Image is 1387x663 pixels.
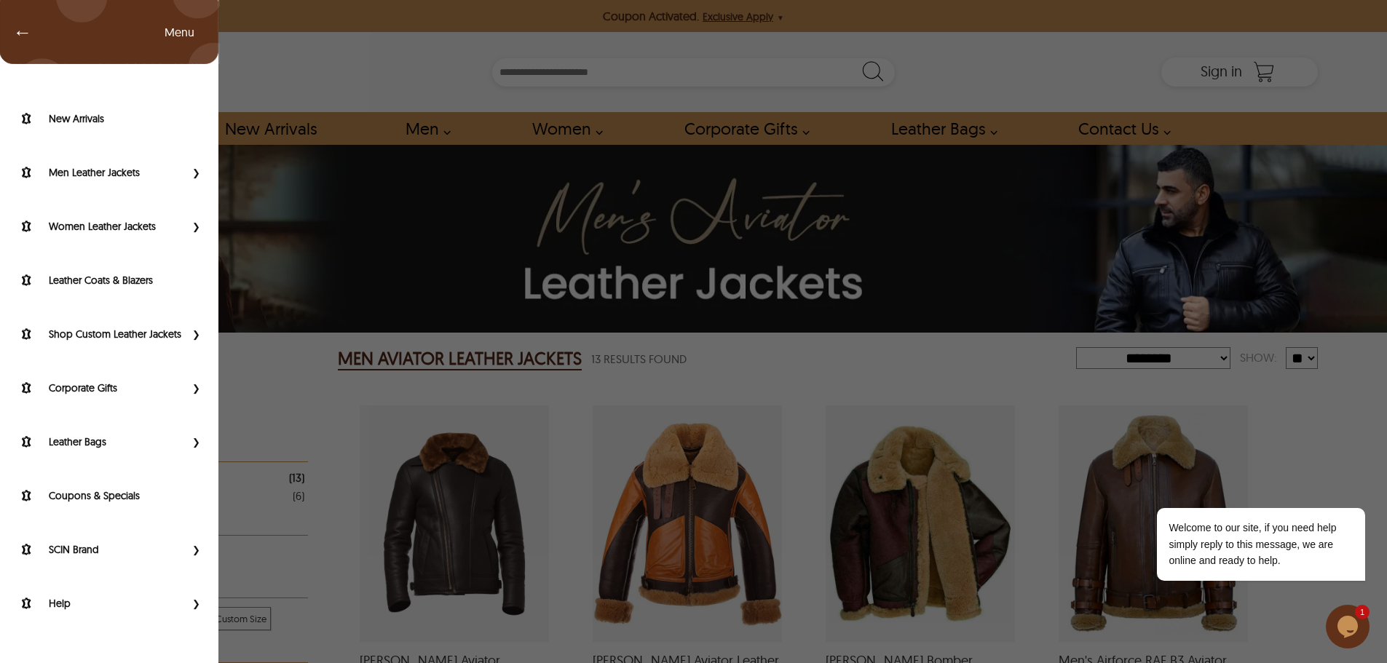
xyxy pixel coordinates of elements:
a: SCIN Brand [15,541,185,558]
label: Leather Coats & Blazers [49,273,204,287]
a: New Arrivals [15,110,204,127]
label: Men Leather Jackets [49,165,185,180]
label: Women Leather Jackets [49,219,185,234]
label: SCIN Brand [49,542,185,557]
a: Men Leather Jackets [15,164,185,181]
label: Help [49,596,185,611]
iframe: chat widget [1110,426,1372,598]
a: Shop Leather Bags [15,433,185,450]
label: Corporate Gifts [49,381,185,395]
label: Leather Bags [49,434,185,449]
a: Shop Custom Leather Jackets [15,325,185,343]
a: Shop Leather Coats & Blazers [15,271,204,289]
span: Left Menu Items [165,25,209,39]
label: New Arrivals [49,111,204,126]
label: Shop Custom Leather Jackets [49,327,185,341]
label: Coupons & Specials [49,488,204,503]
a: Shop Corporate Gifts [15,379,185,397]
a: Women Leather Jackets [15,218,185,235]
a: Coupons & Specials [15,487,204,504]
iframe: chat widget [1326,605,1372,648]
a: Help [15,595,185,612]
